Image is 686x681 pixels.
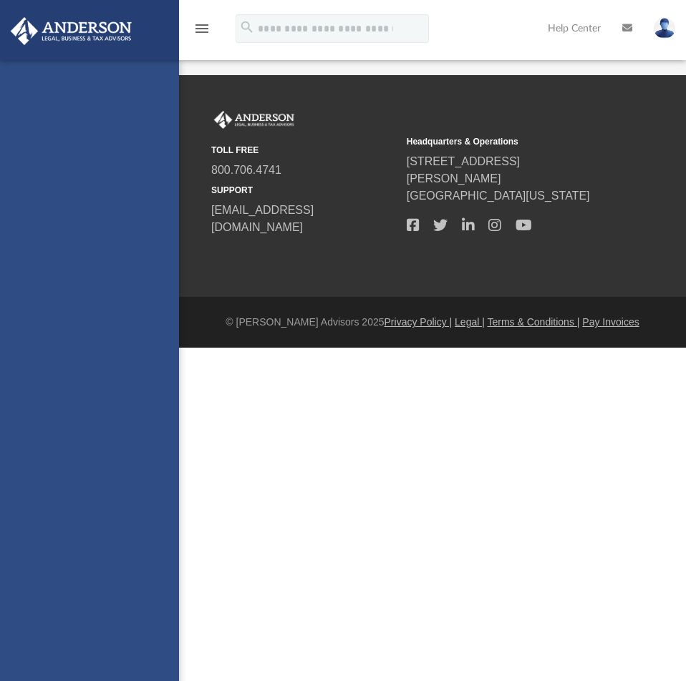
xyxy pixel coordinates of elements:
small: SUPPORT [211,184,397,197]
a: 800.706.4741 [211,164,281,176]
small: Headquarters & Operations [407,135,592,148]
a: [STREET_ADDRESS][PERSON_NAME] [407,155,520,185]
i: menu [193,20,211,37]
a: Pay Invoices [582,316,639,328]
a: Legal | [455,316,485,328]
img: Anderson Advisors Platinum Portal [211,111,297,129]
small: TOLL FREE [211,144,397,157]
img: Anderson Advisors Platinum Portal [6,17,136,45]
a: Privacy Policy | [385,316,453,328]
img: User Pic [654,18,675,39]
div: © [PERSON_NAME] Advisors 2025 [179,315,686,330]
a: menu [193,27,211,37]
i: search [239,19,255,35]
a: [EMAIL_ADDRESS][DOMAIN_NAME] [211,204,314,233]
a: [GEOGRAPHIC_DATA][US_STATE] [407,190,590,202]
a: Terms & Conditions | [488,316,580,328]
